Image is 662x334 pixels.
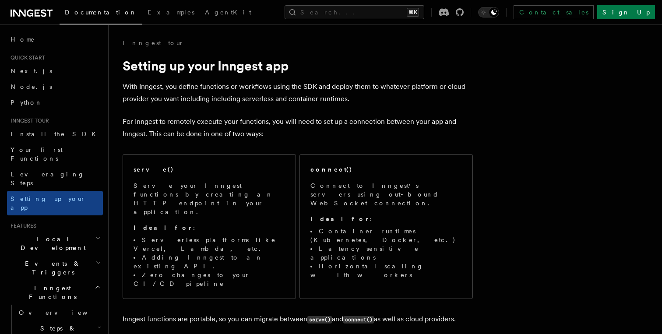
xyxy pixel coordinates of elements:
[7,284,95,301] span: Inngest Functions
[310,262,462,279] li: Horizontal scaling with workers
[7,79,103,95] a: Node.js
[19,309,109,316] span: Overview
[123,81,473,105] p: With Inngest, you define functions or workflows using the SDK and deploy them to whatever platfor...
[11,130,101,137] span: Install the SDK
[134,224,193,231] strong: Ideal for
[7,259,95,277] span: Events & Triggers
[123,58,473,74] h1: Setting up your Inngest app
[60,3,142,25] a: Documentation
[299,154,473,299] a: connect()Connect to Inngest's servers using out-bound WebSocket connection.Ideal for:Container ru...
[310,244,462,262] li: Latency sensitive applications
[11,171,85,186] span: Leveraging Steps
[310,214,462,223] p: :
[11,67,52,74] span: Next.js
[123,116,473,140] p: For Inngest to remotely execute your functions, you will need to set up a connection between your...
[134,181,285,216] p: Serve your Inngest functions by creating an HTTP endpoint in your application.
[7,32,103,47] a: Home
[11,99,42,106] span: Python
[343,316,374,323] code: connect()
[123,313,473,326] p: Inngest functions are portable, so you can migrate between and as well as cloud providers.
[123,39,184,47] a: Inngest tour
[7,235,95,252] span: Local Development
[285,5,424,19] button: Search...⌘K
[597,5,655,19] a: Sign Up
[7,231,103,256] button: Local Development
[123,154,296,299] a: serve()Serve your Inngest functions by creating an HTTP endpoint in your application.Ideal for:Se...
[7,63,103,79] a: Next.js
[7,166,103,191] a: Leveraging Steps
[7,54,45,61] span: Quick start
[7,256,103,280] button: Events & Triggers
[7,191,103,215] a: Setting up your app
[205,9,251,16] span: AgentKit
[307,316,332,323] code: serve()
[148,9,194,16] span: Examples
[7,117,49,124] span: Inngest tour
[200,3,257,24] a: AgentKit
[65,9,137,16] span: Documentation
[134,165,174,174] h2: serve()
[7,280,103,305] button: Inngest Functions
[11,146,63,162] span: Your first Functions
[407,8,419,17] kbd: ⌘K
[11,83,52,90] span: Node.js
[11,35,35,44] span: Home
[310,165,352,174] h2: connect()
[514,5,594,19] a: Contact sales
[7,126,103,142] a: Install the SDK
[310,215,370,222] strong: Ideal for
[142,3,200,24] a: Examples
[134,236,285,253] li: Serverless platforms like Vercel, Lambda, etc.
[478,7,499,18] button: Toggle dark mode
[134,223,285,232] p: :
[7,95,103,110] a: Python
[310,227,462,244] li: Container runtimes (Kubernetes, Docker, etc.)
[134,253,285,271] li: Adding Inngest to an existing API.
[11,195,86,211] span: Setting up your app
[134,271,285,288] li: Zero changes to your CI/CD pipeline
[7,142,103,166] a: Your first Functions
[7,222,36,229] span: Features
[15,305,103,320] a: Overview
[310,181,462,207] p: Connect to Inngest's servers using out-bound WebSocket connection.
